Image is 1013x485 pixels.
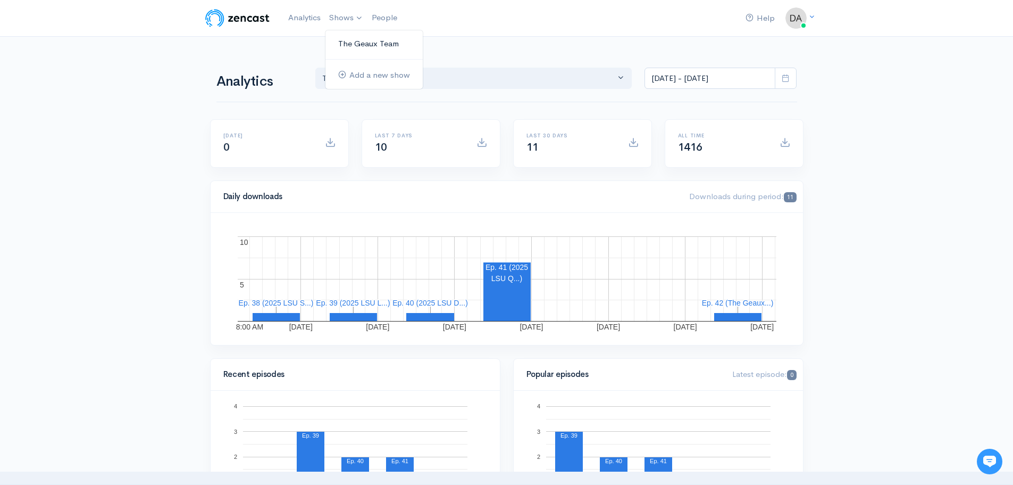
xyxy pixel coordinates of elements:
text: [DATE] [596,323,619,331]
text: 4 [537,403,540,409]
h1: Hi 👋 [16,52,197,69]
text: [DATE] [366,323,389,331]
span: 11 [784,192,796,202]
span: 10 [375,141,387,154]
text: [DATE] [520,323,543,331]
span: New conversation [69,147,128,156]
img: ZenCast Logo [204,7,271,29]
text: 2 [233,454,237,460]
text: 3 [233,428,237,434]
span: 1416 [678,141,702,154]
p: Find an answer quickly [14,183,198,195]
text: Ep. 42 (The Geaux...) [701,299,773,307]
ul: Shows [325,30,423,89]
iframe: gist-messenger-bubble-iframe [977,449,1002,474]
a: The Geaux Team [325,35,423,53]
text: Ep. 40 (2025 LSU D...) [392,299,468,307]
input: Search articles [31,200,190,221]
text: 2 [537,454,540,460]
a: Shows [325,6,367,30]
text: 3 [537,428,540,434]
text: Ep. 38 (2025 LSU S...) [238,299,313,307]
text: Ep. 40 [347,458,364,464]
text: Ep. 39 [560,432,577,439]
h4: Daily downloads [223,192,677,201]
span: 0 [223,141,230,154]
svg: A chart. [223,226,790,332]
a: Analytics [284,6,325,29]
text: 10 [240,238,248,246]
text: Ep. 39 (2025 LSU L...) [316,299,390,307]
a: Add a new show [325,66,423,85]
text: LSU Q...) [491,274,522,283]
h1: Analytics [216,74,303,89]
img: ... [785,7,807,29]
text: Ep. 41 [391,458,408,464]
text: [DATE] [750,323,774,331]
text: Ep. 39 [302,432,319,439]
span: 0 [787,370,796,380]
span: Downloads during period: [689,191,796,201]
text: Ep. 40 [605,458,622,464]
text: 5 [240,281,244,289]
a: Help [741,7,779,30]
text: Ep. 41 (2025 [485,263,528,272]
h2: Just let us know if you need anything and we'll be happy to help! 🙂 [16,71,197,122]
h4: Recent episodes [223,370,481,379]
span: 11 [526,141,539,154]
a: People [367,6,401,29]
div: The Geaux Team [322,72,616,85]
h6: [DATE] [223,133,312,138]
text: 4 [233,403,237,409]
text: [DATE] [442,323,466,331]
text: [DATE] [289,323,312,331]
text: Ep. 41 [650,458,667,464]
h4: Popular episodes [526,370,720,379]
h6: All time [678,133,767,138]
button: The Geaux Team [315,68,632,89]
text: [DATE] [673,323,697,331]
button: New conversation [16,141,196,162]
h6: Last 30 days [526,133,615,138]
h6: Last 7 days [375,133,464,138]
text: 8:00 AM [236,323,263,331]
span: Latest episode: [732,369,796,379]
input: analytics date range selector [644,68,775,89]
